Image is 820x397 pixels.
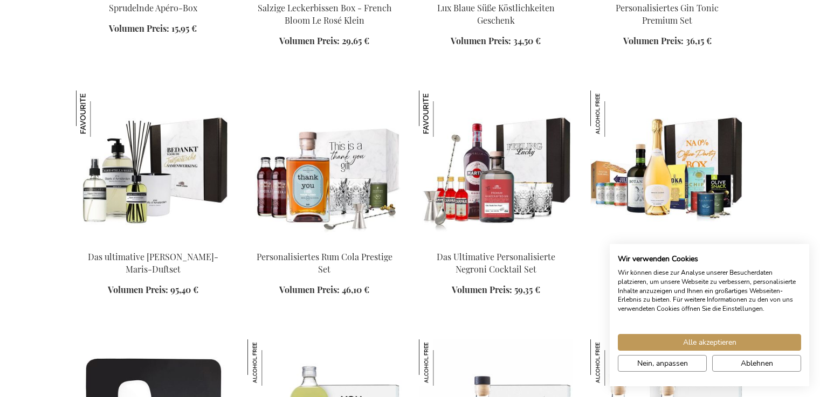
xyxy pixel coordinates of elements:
[712,355,801,372] button: Alle verweigern cookies
[741,358,773,369] span: Ablehnen
[683,337,736,348] span: Alle akzeptieren
[279,284,369,296] a: Volumen Preis: 46,10 €
[279,35,369,47] a: Volumen Preis: 29,65 €
[419,90,465,137] img: Das Ultimative Personalisierte Negroni Cocktail Set
[257,251,392,275] a: Personalisiertes Rum Cola Prestige Set
[109,23,197,35] a: Volumen Preis: 15,95 €
[171,23,197,34] span: 15,95 €
[419,237,573,247] a: The Ultimate Personalized Negroni Cocktail Set Das Ultimative Personalisierte Negroni Cocktail Set
[437,251,555,275] a: Das Ultimative Personalisierte Negroni Cocktail Set
[590,90,637,137] img: Alkoholfreie Office Party Box
[109,2,197,13] a: Sprudelnde Apéro-Box
[637,358,688,369] span: Nein, anpassen
[451,35,541,47] a: Volumen Preis: 34,50 €
[247,90,402,241] img: Personalised Rum Cola Prestige Set
[618,355,707,372] button: cookie Einstellungen anpassen
[590,90,745,241] img: Non-Alcoholic Office Party Box
[76,90,230,241] img: The Ultimate Marie-Stella-Maris Fragrance Set
[342,35,369,46] span: 29,65 €
[451,35,511,46] span: Volumen Preis:
[279,35,340,46] span: Volumen Preis:
[513,35,541,46] span: 34,50 €
[590,237,745,247] a: Non-Alcoholic Office Party Box Alkoholfreie Office Party Box
[618,268,801,314] p: Wir können diese zur Analyse unserer Besucherdaten platzieren, um unsere Webseite zu verbessern, ...
[437,2,555,26] a: Lux Blaue Süße Köstlichkeiten Geschenk
[247,237,402,247] a: Personalised Rum Cola Prestige Set
[108,284,198,296] a: Volumen Preis: 95,40 €
[623,35,712,47] a: Volumen Preis: 36,15 €
[618,334,801,351] button: Akzeptieren Sie alle cookies
[452,284,512,295] span: Volumen Preis:
[170,284,198,295] span: 95,40 €
[342,284,369,295] span: 46,10 €
[88,251,218,275] a: Das ultimative [PERSON_NAME]-Maris-Duftset
[109,23,169,34] span: Volumen Preis:
[419,90,573,241] img: The Ultimate Personalized Negroni Cocktail Set
[452,284,540,296] a: Volumen Preis: 59,35 €
[279,284,340,295] span: Volumen Preis:
[618,254,801,264] h2: Wir verwenden Cookies
[616,2,719,26] a: Personalisiertes Gin Tonic Premium Set
[247,339,294,386] img: The Mocktail Club Basilikum & Bites Geschenkset
[686,35,712,46] span: 36,15 €
[76,237,230,247] a: The Ultimate Marie-Stella-Maris Fragrance Set Das ultimative Marie-Stella-Maris-Duftset
[514,284,540,295] span: 59,35 €
[623,35,684,46] span: Volumen Preis:
[258,2,391,26] a: Salzige Leckerbissen Box - French Bloom Le Rosé Klein
[76,90,122,137] img: Das ultimative Marie-Stella-Maris-Duftset
[590,339,637,386] img: Personalisiertes Geschenkset Für Kubanischen Alkoholfreien Gewürzten Rum
[419,339,465,386] img: Personalisiertes Premium Set Für Kubanischen Alkoholfreien Gewürzten Rum
[108,284,168,295] span: Volumen Preis:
